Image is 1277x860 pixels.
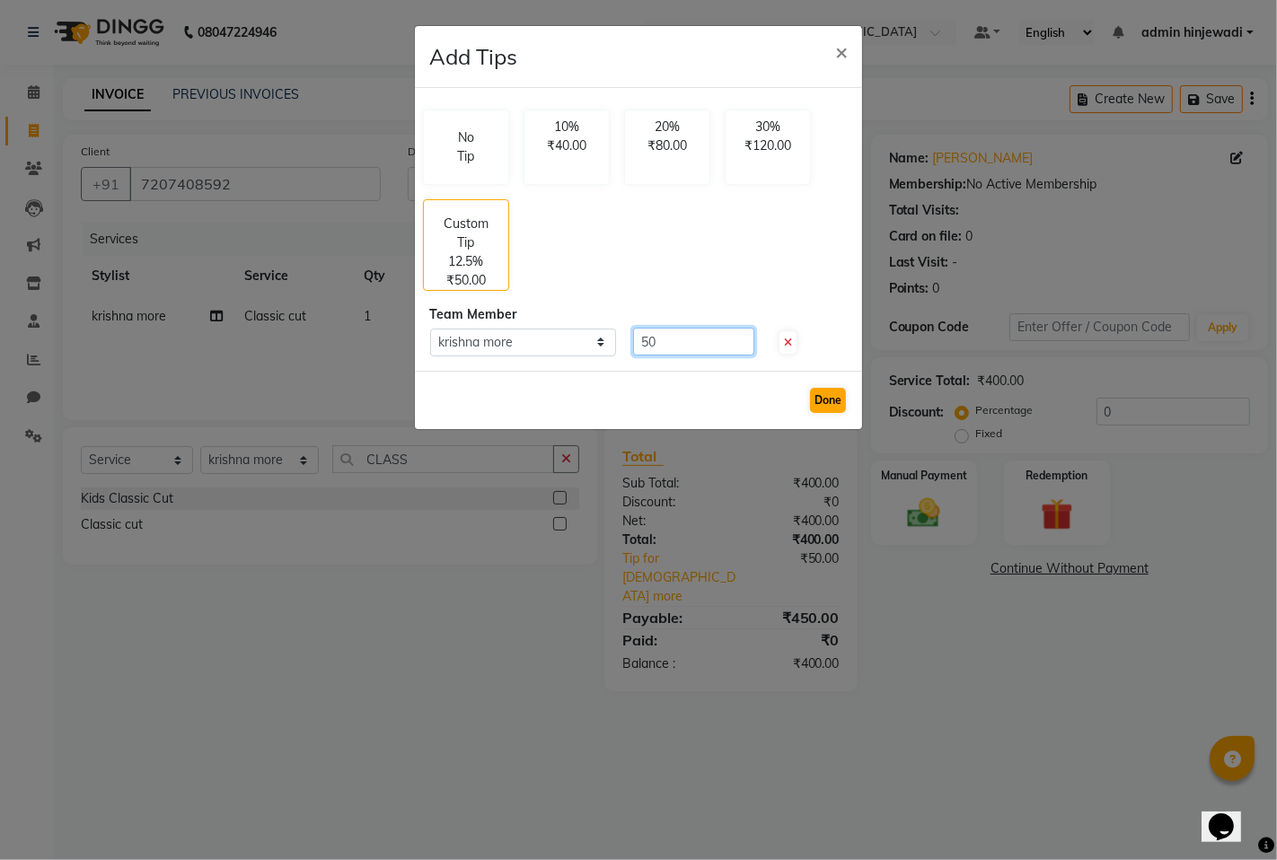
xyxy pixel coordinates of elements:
p: 20% [636,118,699,136]
h4: Add Tips [429,40,517,73]
p: ₹120.00 [736,136,799,155]
button: Close [821,26,862,76]
p: 12.5% [449,252,484,271]
iframe: chat widget [1202,788,1259,842]
p: ₹40.00 [535,136,598,155]
p: Custom Tip [435,215,498,252]
p: 10% [535,118,598,136]
p: ₹80.00 [636,136,699,155]
p: ₹50.00 [446,271,486,290]
p: 30% [736,118,799,136]
span: × [835,38,848,65]
span: Team Member [429,306,516,322]
p: No Tip [453,128,480,166]
button: Done [810,388,846,413]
